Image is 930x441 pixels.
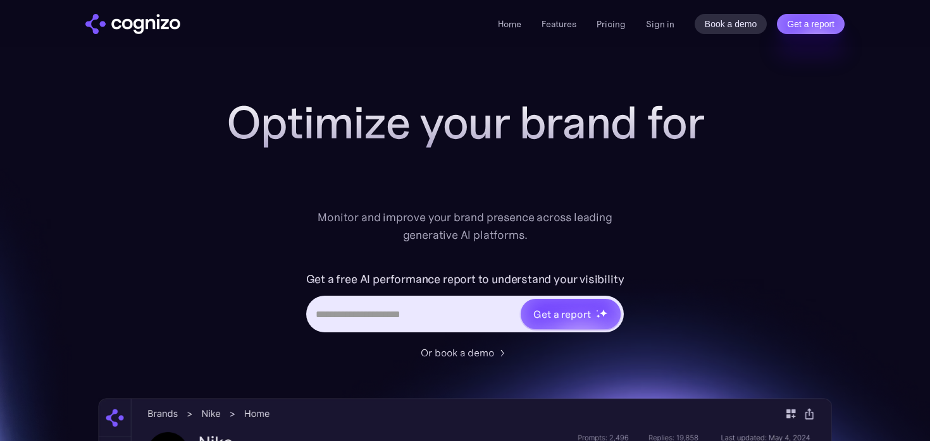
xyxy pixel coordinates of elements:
[542,18,576,30] a: Features
[85,14,180,34] img: cognizo logo
[596,314,600,318] img: star
[695,14,767,34] a: Book a demo
[421,345,494,360] div: Or book a demo
[519,298,622,330] a: Get a reportstarstarstar
[306,269,624,339] form: Hero URL Input Form
[85,14,180,34] a: home
[597,18,626,30] a: Pricing
[498,18,521,30] a: Home
[306,269,624,289] label: Get a free AI performance report to understand your visibility
[777,14,845,34] a: Get a report
[596,310,598,311] img: star
[309,208,621,244] div: Monitor and improve your brand presence across leading generative AI platforms.
[212,97,718,148] h1: Optimize your brand for
[533,306,590,322] div: Get a report
[421,345,509,360] a: Or book a demo
[646,16,674,32] a: Sign in
[599,309,607,317] img: star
